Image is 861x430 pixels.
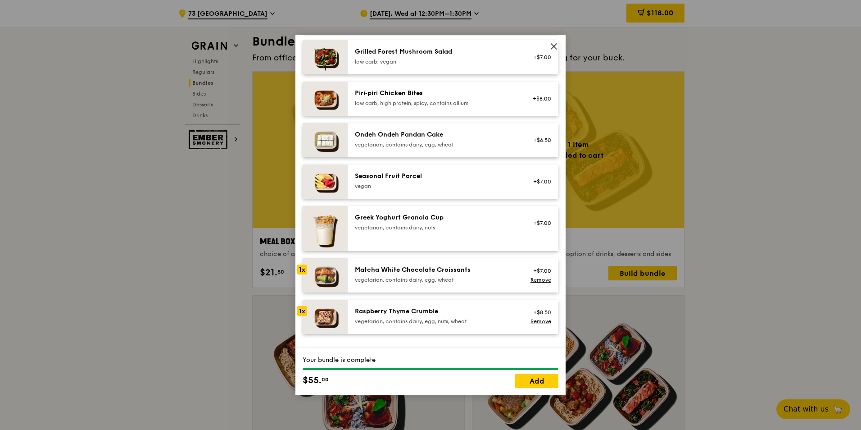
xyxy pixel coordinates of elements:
[303,374,322,387] span: $55.
[297,306,307,316] div: 1x
[297,265,307,274] div: 1x
[527,267,551,274] div: +$7.00
[303,123,348,157] img: daily_normal_Ondeh_Ondeh_Pandan_Cake-HORZ.jpg
[527,95,551,102] div: +$8.00
[355,172,517,181] div: Seasonal Fruit Parcel
[322,376,329,383] span: 00
[530,318,551,325] a: Remove
[355,141,517,148] div: vegetarian, contains dairy, egg, wheat
[530,277,551,283] a: Remove
[355,47,517,56] div: Grilled Forest Mushroom Salad
[303,40,348,74] img: daily_normal_Grilled-Forest-Mushroom-Salad-HORZ.jpg
[303,206,348,251] img: daily_normal_Greek_Yoghurt_Granola_Cup.jpeg
[355,224,517,231] div: vegetarian, contains dairy, nuts
[355,58,517,65] div: low carb, vegan
[355,213,517,222] div: Greek Yoghurt Granola Cup
[527,54,551,61] div: +$7.00
[527,178,551,185] div: +$7.00
[303,258,348,293] img: daily_normal_Matcha_White_Chocolate_Croissants-HORZ.jpg
[355,130,517,139] div: Ondeh Ondeh Pandan Cake
[515,374,558,388] a: Add
[355,318,517,325] div: vegetarian, contains dairy, egg, nuts, wheat
[303,356,558,365] div: Your bundle is complete
[527,137,551,144] div: +$6.50
[303,300,348,334] img: daily_normal_Raspberry_Thyme_Crumble__Horizontal_.jpg
[355,89,517,98] div: Piri‑piri Chicken Bites
[355,100,517,107] div: low carb, high protein, spicy, contains allium
[527,309,551,316] div: +$8.50
[355,265,517,274] div: Matcha White Chocolate Croissants
[355,276,517,284] div: vegetarian, contains dairy, egg, wheat
[303,82,348,116] img: daily_normal_Piri-Piri-Chicken-Bites-HORZ.jpg
[527,220,551,227] div: +$7.00
[303,165,348,199] img: daily_normal_Seasonal_Fruit_Parcel__Horizontal_.jpg
[355,183,517,190] div: vegan
[355,307,517,316] div: Raspberry Thyme Crumble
